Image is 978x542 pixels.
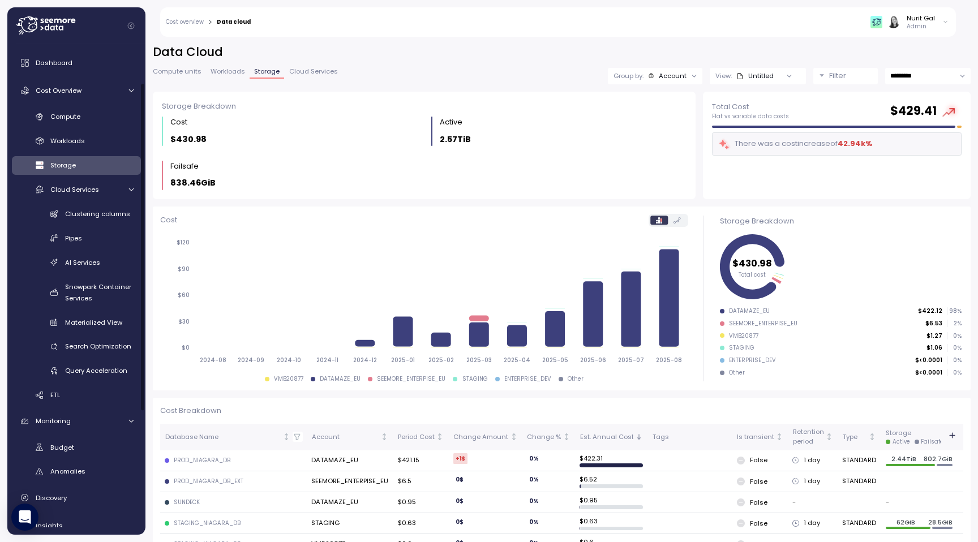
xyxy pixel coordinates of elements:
div: ENTERPRISE_DEV [729,356,776,364]
td: STANDARD [838,513,881,534]
tspan: $60 [178,291,190,299]
div: 0 $ [453,496,466,506]
span: Cloud Services [50,185,99,194]
div: SUNDECK [174,498,200,506]
th: Change AmountNot sorted [449,424,522,450]
div: 0 % [527,517,541,527]
div: Data cloud [217,19,251,25]
a: Monitoring [12,410,141,433]
div: 1 day [792,518,833,528]
div: Storage Breakdown [720,216,962,227]
td: $6.5 [393,471,449,492]
th: Est. Annual CostSorted descending [575,424,647,450]
a: Cost Overview [12,79,141,102]
a: Search Optimization [12,337,141,356]
p: 62GiB [886,518,926,527]
tspan: 2024-12 [353,356,377,364]
a: Cost overview [166,19,204,25]
div: VMB20877 [729,332,758,340]
div: Tags [652,432,727,442]
tspan: 2025-06 [580,356,606,364]
div: Failsafe [170,161,199,172]
span: Clustering columns [65,209,130,218]
span: Storage [50,161,76,170]
div: Open Intercom Messenger [11,504,38,531]
th: AccountNot sorted [307,424,393,450]
div: Untitled [736,71,774,80]
div: Type [842,432,867,442]
p: False [750,498,767,507]
span: Pipes [65,234,82,243]
span: Snowpark Container Services [65,282,131,303]
div: 42.94k % [838,138,872,149]
td: STANDARD [838,450,881,471]
td: STANDARD [838,471,881,492]
a: Anomalies [12,462,141,481]
p: Flat vs variable data costs [712,113,789,121]
div: > [208,19,212,26]
p: 0 % [947,332,961,340]
tspan: 2024-10 [277,356,301,364]
p: 2 % [947,320,961,328]
a: Budget [12,438,141,457]
div: ENTERPRISE_DEV [504,375,551,383]
p: Total Cost [712,101,789,113]
span: Anomalies [50,467,85,476]
div: 0 % [527,496,541,506]
div: Not sorted [380,433,388,441]
div: Other [729,369,745,377]
div: Not sorted [282,433,290,441]
p: Filter [829,70,846,81]
div: 1 day [792,476,833,487]
td: DATAMAZE_EU [307,492,393,513]
img: 65f98ecb31a39d60f1f315eb.PNG [870,16,882,28]
div: Nurit Gal [907,14,935,23]
span: Materialized View [65,318,122,327]
tspan: 2025-04 [504,356,530,364]
tspan: $430.98 [732,257,772,270]
p: Cost Breakdown [160,405,963,416]
div: Change % [527,432,561,442]
div: 0 % [527,453,541,464]
td: $ 0.95 [575,492,647,513]
span: Workloads [211,68,245,75]
div: Failsafe [921,438,943,446]
tspan: 2025-03 [466,356,492,364]
a: Cloud Services [12,180,141,199]
div: STAGING_NIAGARA_DB [174,519,241,527]
p: $<0.0001 [915,356,942,364]
th: Change %Not sorted [522,424,575,450]
p: 838.46GiB [170,177,216,190]
td: $ 6.52 [575,471,647,492]
a: Compute [12,107,141,126]
div: Sorted descending [635,433,643,441]
a: Snowpark Container Services [12,277,141,307]
a: ETL [12,386,141,405]
span: Cloud Services [289,68,338,75]
p: False [750,477,767,486]
div: PROD_NIAGARA_DB [174,457,230,464]
p: $430.98 [170,133,207,146]
span: Compute [50,112,80,121]
div: SEEMORE_ENTERPISE_EU [377,375,445,383]
p: 0 % [947,369,961,377]
span: Workloads [50,136,85,145]
div: 0 $ [453,474,466,485]
div: Storage [886,428,943,446]
a: AI Services [12,253,141,272]
div: There was a cost increase of [718,137,872,150]
div: Other [568,375,584,383]
tspan: 2025-01 [391,356,415,364]
button: Collapse navigation [124,21,138,30]
span: Cost Overview [36,86,81,95]
div: Not sorted [436,433,444,441]
p: False [750,519,767,528]
td: - [788,492,838,513]
tspan: 2025-08 [656,356,682,364]
div: Active [892,438,910,446]
a: Materialized View [12,313,141,332]
tspan: Total cost [739,272,766,279]
span: Storage [254,68,280,75]
tspan: 2025-02 [428,356,454,364]
p: Group by: [614,71,644,80]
